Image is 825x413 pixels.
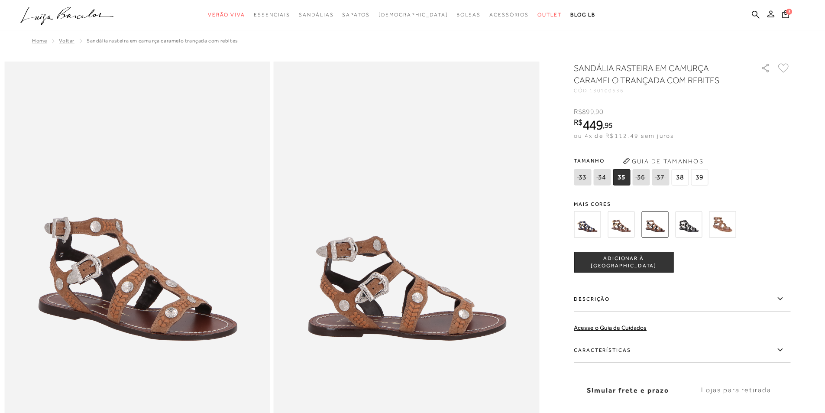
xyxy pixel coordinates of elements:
span: 33 [574,169,591,185]
a: Acesse o Guia de Cuidados [574,324,647,331]
a: noSubCategoriesText [208,7,245,23]
span: 449 [582,117,603,133]
span: Acessórios [489,12,529,18]
span: 34 [593,169,611,185]
button: Guia de Tamanhos [620,154,706,168]
a: noSubCategoriesText [254,7,290,23]
span: 90 [595,108,603,116]
span: Essenciais [254,12,290,18]
span: Tamanho [574,154,710,167]
img: SANDÁLIA RASTEIRA EM CAMURÇA CAFÉ TRANÇADA COM REBITES [608,211,634,238]
img: SANDÁLIA RASTEIRA EM CAMURÇA AZUL NAVAL TRANÇADA COM REBITES [574,211,601,238]
span: 130100636 [589,88,624,94]
a: noSubCategoriesText [379,7,448,23]
span: Outlet [537,12,562,18]
span: Bolsas [456,12,481,18]
span: [DEMOGRAPHIC_DATA] [379,12,448,18]
a: Voltar [59,38,74,44]
span: 95 [605,120,613,130]
span: Mais cores [574,202,790,207]
span: 35 [613,169,630,185]
button: 3 [780,10,792,21]
span: 38 [671,169,689,185]
i: , [603,121,613,129]
span: 36 [632,169,650,185]
img: SANDÁLIA RASTEIRA EM CAMURÇA CARAMELO TRANÇADA COM REBITES [641,211,668,238]
label: Simular frete e prazo [574,379,682,402]
div: CÓD: [574,88,747,93]
a: noSubCategoriesText [456,7,481,23]
span: Sapatos [342,12,369,18]
span: ou 4x de R$112,49 sem juros [574,132,674,139]
span: 899 [582,108,594,116]
button: ADICIONAR À [GEOGRAPHIC_DATA] [574,252,673,273]
i: R$ [574,108,582,116]
label: Descrição [574,286,790,312]
i: R$ [574,118,582,126]
span: ADICIONAR À [GEOGRAPHIC_DATA] [574,255,673,270]
span: Sandálias [299,12,333,18]
i: , [594,108,604,116]
span: 3 [786,9,792,15]
img: Sandália rasteira western castanho [709,211,736,238]
span: Verão Viva [208,12,245,18]
img: SANDÁLIA RASTEIRA EM CAMURÇA PRETA TRANÇADA COM REBITES [675,211,702,238]
a: BLOG LB [570,7,595,23]
a: noSubCategoriesText [489,7,529,23]
span: SANDÁLIA RASTEIRA EM CAMURÇA CARAMELO TRANÇADA COM REBITES [87,38,238,44]
a: noSubCategoriesText [537,7,562,23]
span: BLOG LB [570,12,595,18]
a: Home [32,38,47,44]
span: 37 [652,169,669,185]
label: Características [574,338,790,363]
a: noSubCategoriesText [342,7,369,23]
label: Lojas para retirada [682,379,790,402]
h1: SANDÁLIA RASTEIRA EM CAMURÇA CARAMELO TRANÇADA COM REBITES [574,62,736,86]
span: 39 [691,169,708,185]
a: noSubCategoriesText [299,7,333,23]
